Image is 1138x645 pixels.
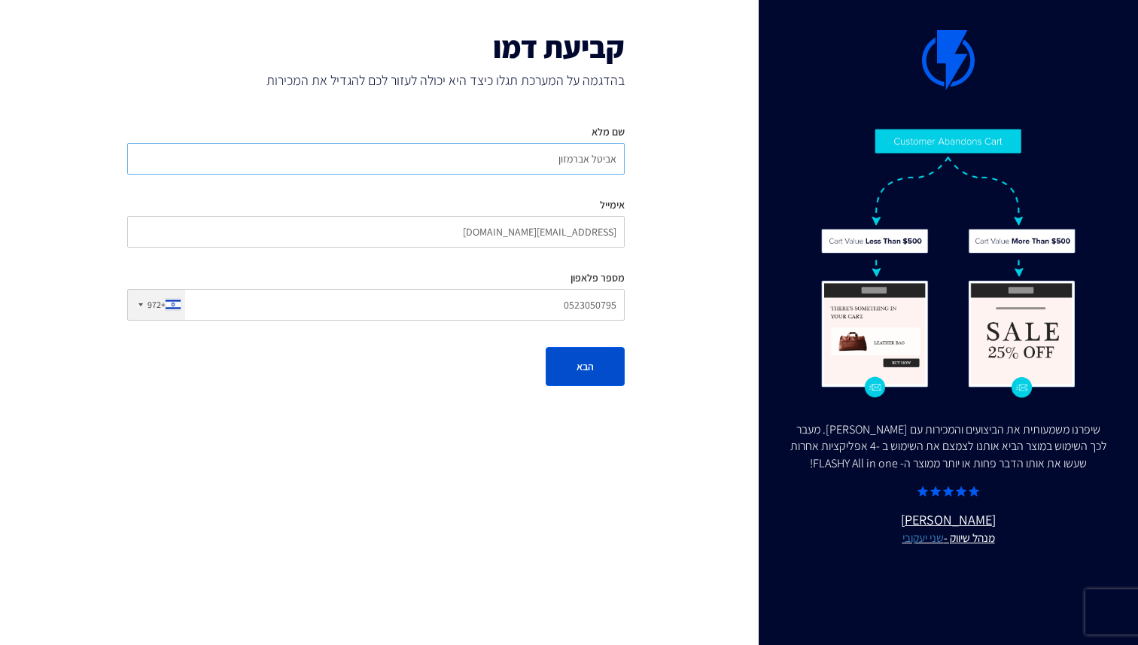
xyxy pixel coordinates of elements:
label: מספר פלאפון [571,270,625,285]
h1: קביעת דמו [127,30,625,63]
button: הבא [546,347,625,386]
small: מנהל שיווק - [789,530,1108,546]
div: שיפרנו משמעותית את הביצועים והמכירות עם [PERSON_NAME]. מעבר לכך השימוש במוצר הביא אותנו לצמצם את ... [789,421,1108,473]
span: בהדגמה על המערכת תגלו כיצד היא יכולה לעזור לכם להגדיל את המכירות [127,71,625,90]
div: +972 [148,298,166,311]
img: Flashy [820,128,1076,398]
div: Israel (‫ישראל‬‎): +972 [128,290,185,320]
label: אימייל [600,197,625,212]
label: שם מלא [592,124,625,139]
a: שני יעקובי [902,530,944,545]
input: 50-234-5678 [127,289,625,321]
u: [PERSON_NAME] [789,510,1108,546]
